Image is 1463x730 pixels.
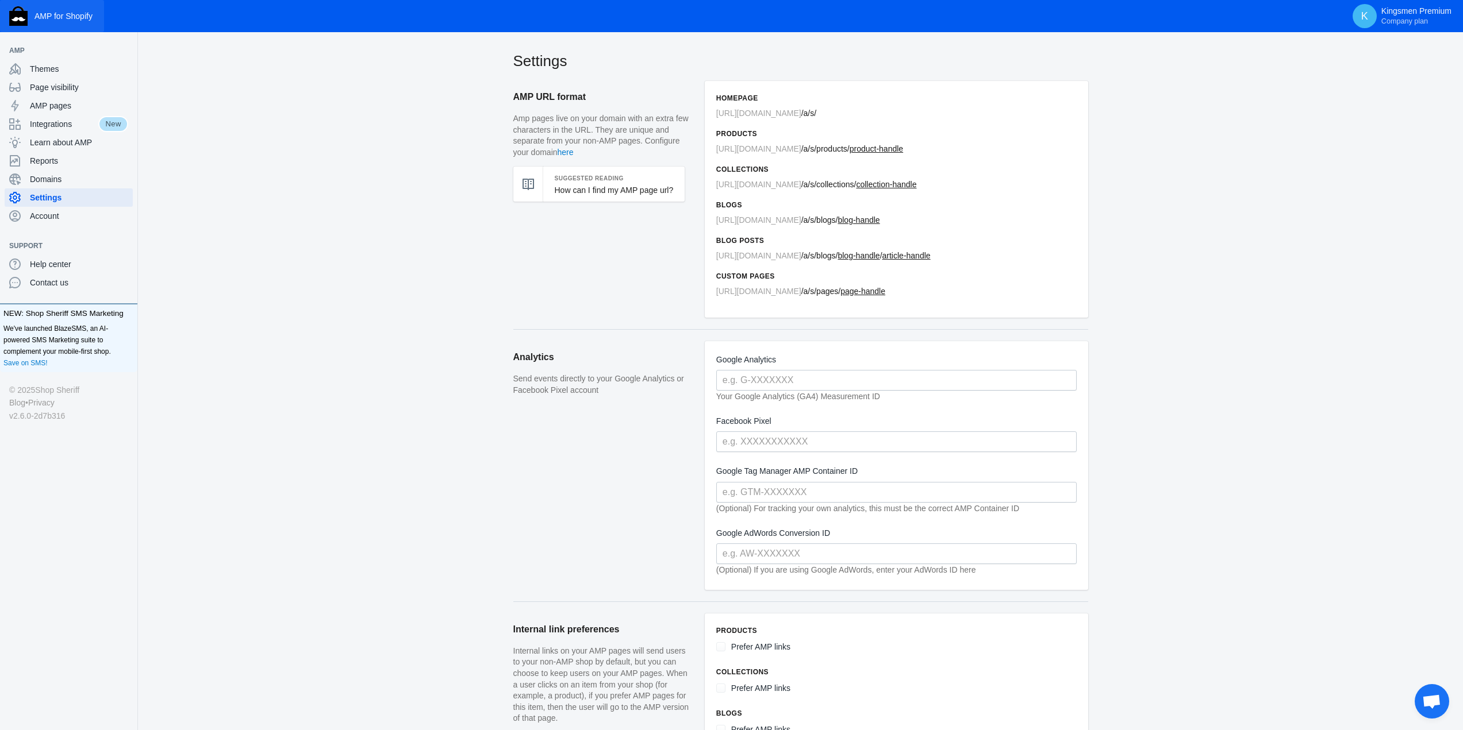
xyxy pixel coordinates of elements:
[9,396,128,409] div: •
[555,172,674,184] h5: Suggested Reading
[9,240,117,252] span: Support
[5,78,133,96] a: Page visibility
[5,188,133,207] a: Settings
[9,410,128,422] div: v2.6.0-2d7b316
[558,148,574,157] a: here
[30,137,128,148] span: Learn about AMP
[5,133,133,152] a: Learn about AMP
[1381,6,1452,26] p: Kingsmen Premium
[716,353,1077,367] label: Google Analytics
[716,180,917,189] span: / /collections/
[117,48,135,53] button: Add a sales channel
[5,152,133,170] a: Reports
[98,116,128,132] span: New
[1415,684,1449,719] div: Open chat
[30,155,128,167] span: Reports
[838,215,880,225] u: blog-handle
[513,373,693,396] p: Send events directly to your Google Analytics or Facebook Pixel account
[804,251,815,260] span: a/s
[9,396,25,409] a: Blog
[716,251,931,260] span: / /blogs/ /
[30,118,98,130] span: Integrations
[513,613,693,646] h2: Internal link preferences
[716,565,976,574] em: (Optional) If you are using Google AdWords, enter your AdWords ID here
[716,180,801,189] span: [URL][DOMAIN_NAME]
[716,392,880,401] em: Your Google Analytics (GA4) Measurement ID
[30,173,128,185] span: Domains
[716,287,885,296] span: / /pages/
[716,199,1077,211] h6: Blogs
[716,251,801,260] span: [URL][DOMAIN_NAME]
[716,625,1077,636] h6: Products
[5,96,133,115] a: AMP pages
[9,6,28,26] img: Shop Sheriff Logo
[850,144,903,153] u: product-handle
[716,271,1077,282] h6: Custom pages
[716,109,801,118] span: [URL][DOMAIN_NAME]
[716,431,1077,452] input: e.g. XXXXXXXXXXX
[513,341,693,373] h2: Analytics
[5,60,133,78] a: Themes
[30,258,128,270] span: Help center
[35,384,79,396] a: Shop Sheriff
[30,82,128,93] span: Page visibility
[5,207,133,225] a: Account
[840,287,885,296] u: page-handle
[5,170,133,188] a: Domains
[716,128,1077,140] h6: Products
[716,370,1077,391] input: e.g. G-XXXXXXX
[716,708,1077,719] h6: Blogs
[716,235,1077,246] h6: Blog posts
[555,186,674,195] a: How can I find my AMP page url?
[804,109,817,118] span: a/s/
[716,543,1077,564] input: e.g. AW-XXXXXXX
[34,11,93,21] span: AMP for Shopify
[856,180,916,189] u: collection-handle
[716,215,880,225] span: / /blogs/
[716,92,1077,104] h6: Homepage
[716,144,903,153] span: / /products/
[513,113,693,158] p: Amp pages live on your domain with an extra few characters in the URL. They are unique and separa...
[716,482,1077,503] input: e.g. GTM-XXXXXXX
[716,144,801,153] span: [URL][DOMAIN_NAME]
[513,51,1088,71] h2: Settings
[716,215,801,225] span: [URL][DOMAIN_NAME]
[513,81,693,113] h2: AMP URL format
[731,640,790,654] label: Prefer AMP links
[30,192,128,203] span: Settings
[838,251,880,260] u: blog-handle
[1359,10,1370,22] span: K
[716,504,1019,513] em: (Optional) For tracking your own analytics, this must be the correct AMP Container ID
[804,287,815,296] span: a/s
[716,287,801,296] span: [URL][DOMAIN_NAME]
[30,277,128,288] span: Contact us
[716,464,1077,478] label: Google Tag Manager AMP Container ID
[5,273,133,292] a: Contact us
[9,384,128,396] div: © 2025
[1381,17,1428,26] span: Company plan
[804,144,815,153] span: a/s
[9,45,117,56] span: AMP
[30,210,128,222] span: Account
[716,414,1077,428] label: Facebook Pixel
[513,646,693,724] p: Internal links on your AMP pages will send users to your non-AMP shop by default, but you can cho...
[30,63,128,75] span: Themes
[804,215,815,225] span: a/s
[117,244,135,248] button: Add a sales channel
[28,396,55,409] a: Privacy
[804,180,815,189] span: a/s
[30,100,128,111] span: AMP pages
[716,666,1077,678] h6: Collections
[716,164,1077,175] h6: Collections
[716,526,1077,540] label: Google AdWords Conversion ID
[882,251,931,260] u: article-handle
[731,681,790,696] label: Prefer AMP links
[716,109,816,118] span: /
[5,115,133,133] a: IntegrationsNew
[3,357,48,369] a: Save on SMS!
